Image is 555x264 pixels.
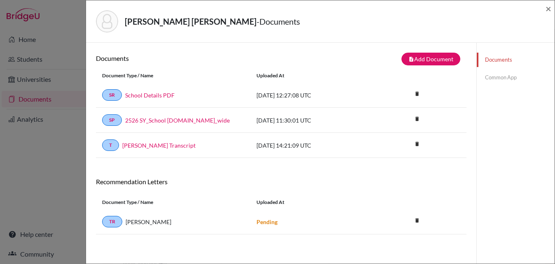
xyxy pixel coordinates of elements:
a: SR [102,89,122,101]
div: [DATE] 14:21:09 UTC [250,141,374,150]
div: Document Type / Name [96,199,250,206]
span: × [546,2,551,14]
div: Uploaded at [250,72,374,79]
a: Common App [477,70,555,85]
a: 2526 SY_School [DOMAIN_NAME]_wide [125,116,230,125]
div: Document Type / Name [96,72,250,79]
a: delete [411,139,423,150]
button: note_addAdd Document [401,53,460,65]
div: [DATE] 12:27:08 UTC [250,91,374,100]
a: T [102,139,119,151]
div: Uploaded at [250,199,374,206]
strong: [PERSON_NAME] [PERSON_NAME] [125,16,257,26]
h6: Documents [96,54,281,62]
i: delete [411,113,423,125]
span: [PERSON_NAME] [126,218,171,226]
a: TR [102,216,122,227]
div: [DATE] 11:30:01 UTC [250,116,374,125]
a: [PERSON_NAME] Transcript [122,141,196,150]
a: delete [411,114,423,125]
a: Documents [477,53,555,67]
span: - Documents [257,16,300,26]
a: School Details PDF [125,91,175,100]
i: delete [411,214,423,227]
i: delete [411,138,423,150]
strong: Pending [257,218,277,225]
i: note_add [408,56,414,62]
a: delete [411,215,423,227]
a: SP [102,114,122,126]
i: delete [411,88,423,100]
button: Close [546,4,551,14]
h6: Recommendation Letters [96,178,466,185]
a: delete [411,89,423,100]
